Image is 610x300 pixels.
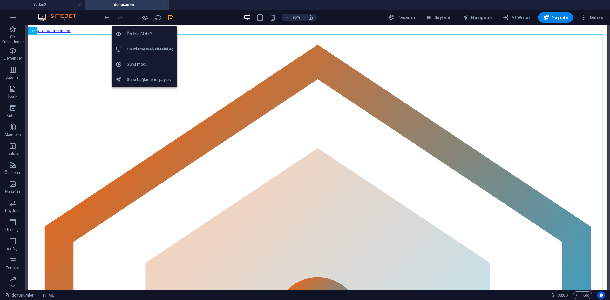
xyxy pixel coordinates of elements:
span: Dahası [581,14,605,21]
nav: breadcrumb [43,291,54,299]
i: Kaydet (Ctrl+S) [167,14,174,21]
h4: donusumler [85,1,169,8]
h6: Sunu bağlantısını paylaş [127,76,173,83]
h6: 95% [291,14,302,21]
button: save [167,14,174,21]
span: Yayınla [543,14,568,21]
p: Kutular [6,113,19,118]
p: Üst bilgi [5,227,20,232]
img: Editor Logo [37,14,84,21]
span: Kod [576,291,589,299]
button: reload [154,14,162,21]
h6: Ön İzle Ctrl+P [127,30,173,38]
p: Özellikler [5,170,20,175]
span: 00 00 [558,291,567,299]
div: Tasarım (Ctrl+Alt+Y) [386,12,417,23]
button: Dahası [578,12,607,23]
button: 95% [282,14,304,21]
span: Navigatör [462,14,492,21]
span: : [562,293,563,297]
p: Alt Bigi [7,246,19,251]
button: Usercentrics [597,291,605,299]
button: undo [103,14,111,21]
h6: Oturum süresi [551,291,568,299]
a: Skip to main content [3,3,45,8]
span: Sayfalar [425,14,452,21]
a: Seçimi iptal etmek için tıkla. Sayfaları açmak için çift tıkla [5,291,34,299]
p: Kaydırıcı [5,208,20,213]
h6: Ön izleme web sitesini aç [127,45,173,53]
h6: Sunu modu [127,61,173,68]
button: Yayınla [538,12,573,23]
button: AI Writer [500,12,533,23]
i: Sayfayı yeniden yükleyin [154,14,162,21]
button: Sayfalar [423,12,455,23]
span: Seçmek için tıkla. Düzenlemek için çift tıkla [43,291,54,299]
button: Kod [573,291,592,299]
p: Görseller [5,189,20,194]
i: Yeniden boyutlandırmada yakınlaştırma düzeyini seçilen cihaza uyacak şekilde otomatik olarak ayarla. [308,15,314,20]
span: AI Writer [503,14,530,21]
p: Formlar [6,265,20,270]
p: Elementler [3,56,22,61]
p: İçerik [8,94,17,99]
p: Sütunlar [5,75,20,80]
p: Tablolar [6,151,20,156]
p: Akordeon [4,132,21,137]
i: Geri al: HTML'yi değiştir (Ctrl+Z) [104,14,111,21]
button: Tasarım [386,12,417,23]
button: Navigatör [460,12,495,23]
span: Tasarım [389,14,415,21]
